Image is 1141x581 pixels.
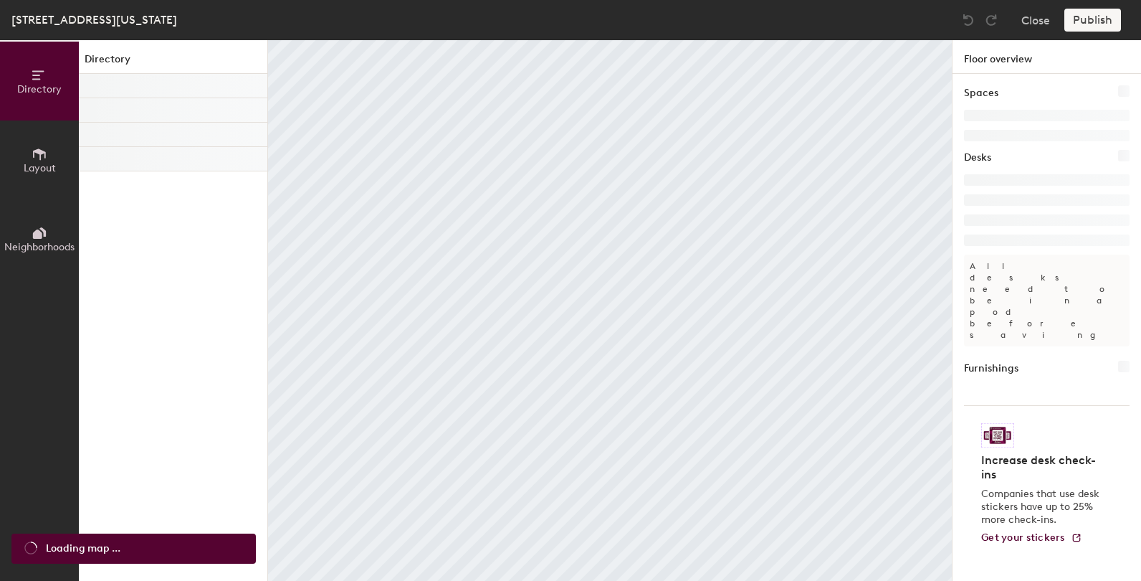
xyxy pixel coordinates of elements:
span: Get your stickers [981,532,1065,544]
p: Companies that use desk stickers have up to 25% more check-ins. [981,488,1104,526]
a: Get your stickers [981,532,1082,544]
span: Loading map ... [46,541,120,557]
button: Close [1021,9,1050,32]
h1: Furnishings [964,361,1018,377]
canvas: Map [268,40,952,581]
h1: Spaces [964,85,998,101]
h1: Floor overview [953,40,1141,74]
p: All desks need to be in a pod before saving [964,255,1130,346]
h4: Increase desk check-ins [981,453,1104,482]
span: Directory [17,83,62,95]
h1: Directory [79,52,267,74]
span: Layout [24,162,56,174]
span: Neighborhoods [4,241,75,253]
img: Redo [984,13,998,27]
img: Sticker logo [981,423,1014,448]
h1: Desks [964,150,991,166]
div: [STREET_ADDRESS][US_STATE] [11,11,177,29]
img: Undo [961,13,975,27]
